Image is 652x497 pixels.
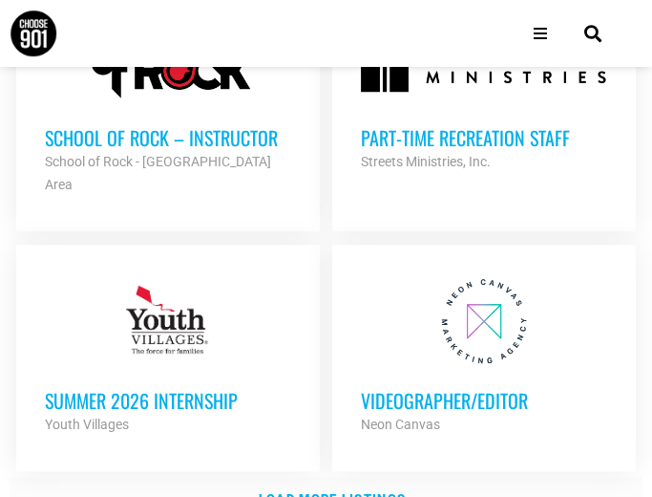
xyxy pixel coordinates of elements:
strong: Streets Ministries, Inc. [361,154,491,169]
strong: Neon Canvas [361,417,440,432]
h3: Videographer/Editor [361,388,607,413]
strong: School of Rock - [GEOGRAPHIC_DATA] Area [45,154,271,192]
div: Search [577,18,608,50]
strong: Youth Villages [45,417,129,432]
a: Videographer/Editor Neon Canvas [332,245,636,465]
div: Open/Close Menu [523,16,557,51]
h3: School of Rock – Instructor [45,125,291,150]
h3: Part-time Recreation Staff [361,125,607,150]
h3: Summer 2026 Internship [45,388,291,413]
a: Summer 2026 Internship Youth Villages [16,245,320,465]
